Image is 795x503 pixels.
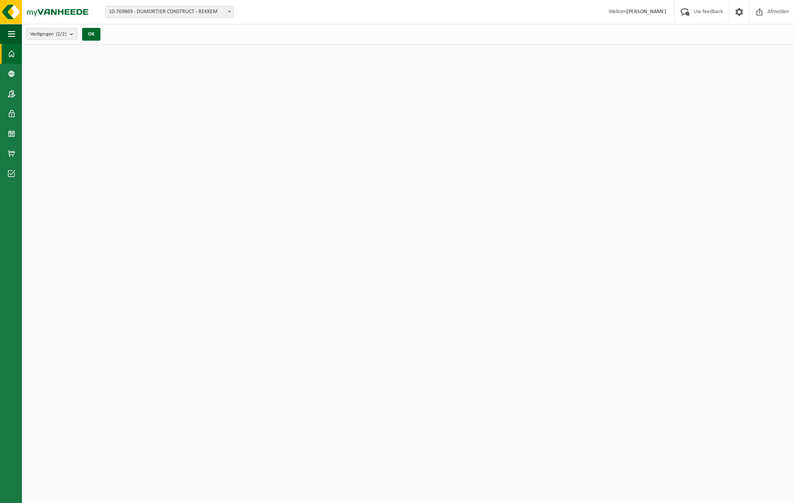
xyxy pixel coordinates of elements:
[30,28,67,40] span: Vestigingen
[56,31,67,37] count: (2/2)
[26,28,77,40] button: Vestigingen(2/2)
[626,9,666,15] strong: [PERSON_NAME]
[106,6,234,18] span: 10-769869 - DUMORTIER CONSTRUCT - REKKEM
[105,6,234,18] span: 10-769869 - DUMORTIER CONSTRUCT - REKKEM
[82,28,100,41] button: OK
